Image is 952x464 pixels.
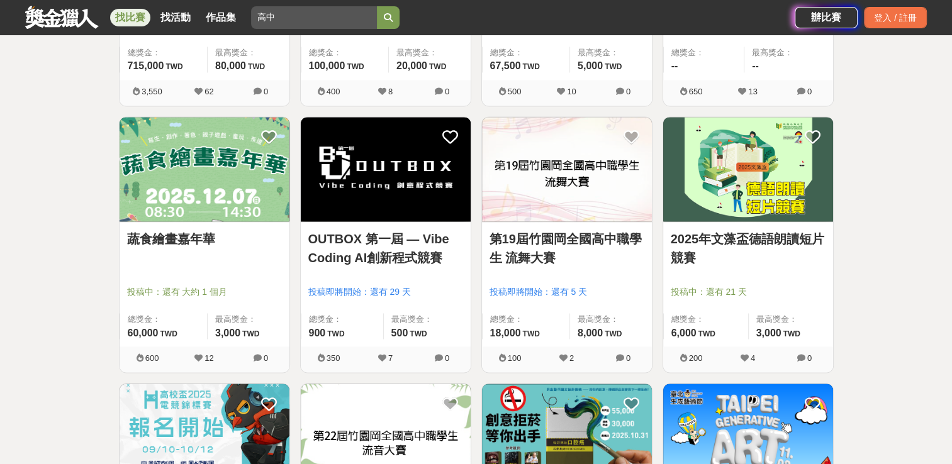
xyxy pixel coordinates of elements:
span: TWD [327,329,344,338]
span: 62 [204,87,213,96]
span: 0 [445,87,449,96]
span: 0 [807,87,812,96]
span: TWD [347,62,364,71]
img: Cover Image [482,117,652,222]
span: 4 [751,353,755,363]
a: 找活動 [155,9,196,26]
span: 500 [391,328,408,338]
span: 100,000 [309,60,345,71]
span: 投稿中：還有 大約 1 個月 [127,285,282,299]
span: 400 [327,87,340,96]
a: 2025年文藻盃德語朗讀短片競賽 [671,229,826,267]
span: 100 [508,353,522,363]
span: 最高獎金： [391,313,463,326]
span: 2 [569,353,574,363]
img: Cover Image [120,117,289,222]
a: Cover Image [482,117,652,223]
span: 500 [508,87,522,96]
span: -- [671,60,678,71]
span: 最高獎金： [756,313,826,326]
span: 0 [264,87,268,96]
span: TWD [160,329,177,338]
span: 0 [807,353,812,363]
span: TWD [522,62,539,71]
a: 找比賽 [110,9,150,26]
span: TWD [429,62,446,71]
span: TWD [248,62,265,71]
span: 600 [145,353,159,363]
a: Cover Image [120,117,289,223]
span: 20,000 [396,60,427,71]
span: -- [752,60,759,71]
a: 作品集 [201,9,241,26]
span: 6,000 [671,328,697,338]
span: 最高獎金： [578,313,644,326]
span: TWD [783,329,800,338]
span: 18,000 [490,328,521,338]
span: 12 [204,353,213,363]
span: 0 [626,87,630,96]
a: 辦比賽 [795,7,858,28]
span: 0 [264,353,268,363]
span: 0 [445,353,449,363]
span: 0 [626,353,630,363]
span: TWD [165,62,182,71]
span: 650 [689,87,703,96]
span: 總獎金： [671,47,737,59]
img: Cover Image [301,117,471,222]
span: 總獎金： [128,47,199,59]
div: 登入 / 註冊 [864,7,927,28]
span: 3,000 [215,328,240,338]
span: 投稿中：還有 21 天 [671,285,826,299]
span: 總獎金： [309,313,376,326]
a: Cover Image [663,117,833,223]
span: 總獎金： [490,313,562,326]
a: Cover Image [301,117,471,223]
span: 60,000 [128,328,159,338]
span: 200 [689,353,703,363]
span: 900 [309,328,326,338]
span: 3,550 [142,87,162,96]
span: TWD [605,62,622,71]
span: 350 [327,353,340,363]
a: 蔬食繪畫嘉年華 [127,229,282,248]
span: 715,000 [128,60,164,71]
span: 總獎金： [128,313,199,326]
span: TWD [410,329,427,338]
span: 67,500 [490,60,521,71]
span: 10 [567,87,576,96]
span: 最高獎金： [215,47,282,59]
span: 13 [748,87,757,96]
span: 最高獎金： [215,313,282,326]
span: TWD [242,329,259,338]
span: 5,000 [578,60,603,71]
span: 投稿即將開始：還有 29 天 [308,285,463,299]
span: 最高獎金： [752,47,826,59]
a: 第19屆竹園岡全國高中職學生 流舞大賽 [490,229,644,267]
span: 總獎金： [490,47,562,59]
span: 最高獎金： [396,47,463,59]
input: 有長照挺你，care到心坎裡！青春出手，拍出照顧 影音徵件活動 [251,6,377,29]
span: 最高獎金： [578,47,644,59]
span: 8,000 [578,328,603,338]
span: 投稿即將開始：還有 5 天 [490,285,644,299]
span: 8 [388,87,393,96]
span: 7 [388,353,393,363]
span: 總獎金： [671,313,741,326]
a: OUTBOX 第一屆 — Vibe Coding AI創新程式競賽 [308,229,463,267]
img: Cover Image [663,117,833,222]
span: TWD [698,329,715,338]
span: 總獎金： [309,47,381,59]
span: TWD [605,329,622,338]
span: 80,000 [215,60,246,71]
span: 3,000 [756,328,781,338]
span: TWD [522,329,539,338]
